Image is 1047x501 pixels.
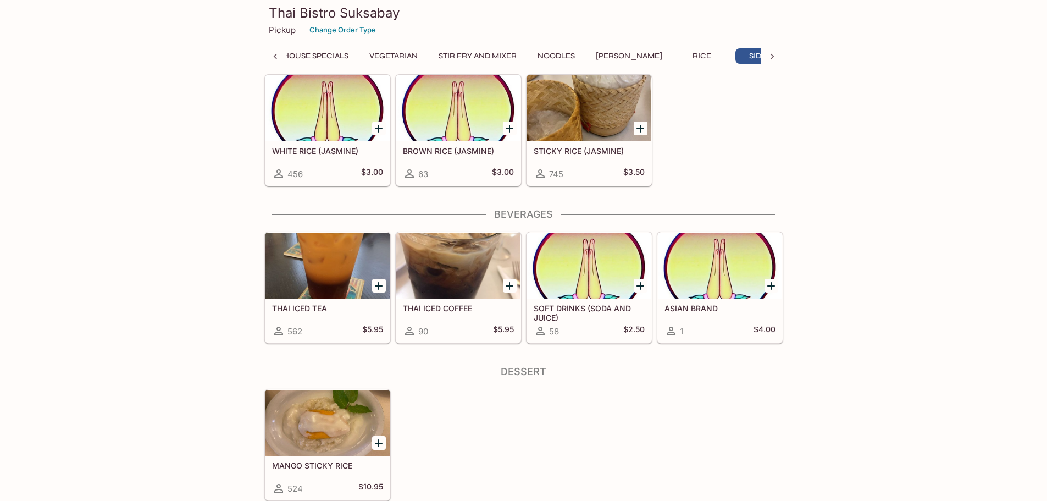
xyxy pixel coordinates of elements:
[264,208,783,221] h4: Beverages
[272,304,383,313] h5: THAI ICED TEA
[503,122,517,135] button: Add BROWN RICE (JASMINE)
[358,482,383,495] h5: $10.95
[363,48,424,64] button: Vegetarian
[433,48,523,64] button: Stir Fry and Mixer
[735,48,785,64] button: Sides
[527,232,652,343] a: SOFT DRINKS (SODA AND JUICE)58$2.50
[534,146,645,156] h5: STICKY RICE (JASMINE)
[265,233,390,299] div: THAI ICED TEA
[287,326,302,337] span: 562
[418,169,428,179] span: 63
[269,4,779,21] h3: Thai Bistro Suksabay
[396,75,520,141] div: BROWN RICE (JASMINE)
[680,326,683,337] span: 1
[265,75,390,141] div: WHITE RICE (JASMINE)
[623,167,645,180] h5: $3.50
[272,146,383,156] h5: WHITE RICE (JASMINE)
[754,324,775,338] h5: $4.00
[403,304,514,313] h5: THAI ICED COFFEE
[657,232,783,343] a: ASIAN BRAND1$4.00
[418,326,428,337] span: 90
[403,146,514,156] h5: BROWN RICE (JASMINE)
[527,75,651,141] div: STICKY RICE (JASMINE)
[493,324,514,338] h5: $5.95
[269,25,296,35] p: Pickup
[265,75,390,186] a: WHITE RICE (JASMINE)456$3.00
[372,122,386,135] button: Add WHITE RICE (JASMINE)
[272,461,383,470] h5: MANGO STICKY RICE
[527,233,651,299] div: SOFT DRINKS (SODA AND JUICE)
[396,233,520,299] div: THAI ICED COFFEE
[264,366,783,378] h4: Dessert
[534,304,645,322] h5: SOFT DRINKS (SODA AND JUICE)
[362,324,383,338] h5: $5.95
[634,279,647,293] button: Add SOFT DRINKS (SODA AND JUICE)
[232,48,354,64] button: Seafood & House Specials
[623,324,645,338] h5: $2.50
[396,232,521,343] a: THAI ICED COFFEE90$5.95
[287,169,303,179] span: 456
[765,279,778,293] button: Add ASIAN BRAND
[361,167,383,180] h5: $3.00
[664,304,775,313] h5: ASIAN BRAND
[396,75,521,186] a: BROWN RICE (JASMINE)63$3.00
[527,75,652,186] a: STICKY RICE (JASMINE)745$3.50
[287,483,303,494] span: 524
[549,326,559,337] span: 58
[265,389,390,500] a: MANGO STICKY RICE524$10.95
[590,48,668,64] button: [PERSON_NAME]
[549,169,563,179] span: 745
[677,48,727,64] button: Rice
[372,436,386,450] button: Add MANGO STICKY RICE
[531,48,581,64] button: Noodles
[304,21,381,38] button: Change Order Type
[634,122,647,135] button: Add STICKY RICE (JASMINE)
[658,233,782,299] div: ASIAN BRAND
[372,279,386,293] button: Add THAI ICED TEA
[265,232,390,343] a: THAI ICED TEA562$5.95
[265,390,390,456] div: MANGO STICKY RICE
[492,167,514,180] h5: $3.00
[503,279,517,293] button: Add THAI ICED COFFEE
